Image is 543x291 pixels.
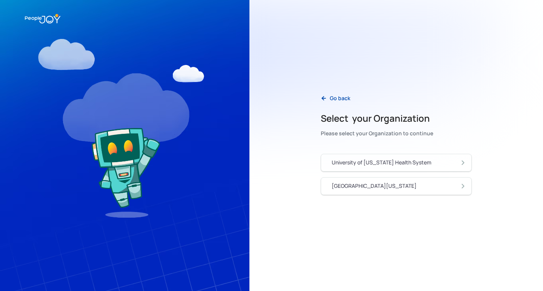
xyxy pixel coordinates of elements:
a: Go back [315,91,356,106]
a: University of [US_STATE] Health System [321,154,472,172]
div: Go back [330,94,350,102]
div: University of [US_STATE] Health System [332,159,431,166]
div: Please select your Organization to continue [321,128,433,139]
a: [GEOGRAPHIC_DATA][US_STATE] [321,177,472,195]
h2: Select your Organization [321,112,433,124]
div: [GEOGRAPHIC_DATA][US_STATE] [332,182,417,190]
